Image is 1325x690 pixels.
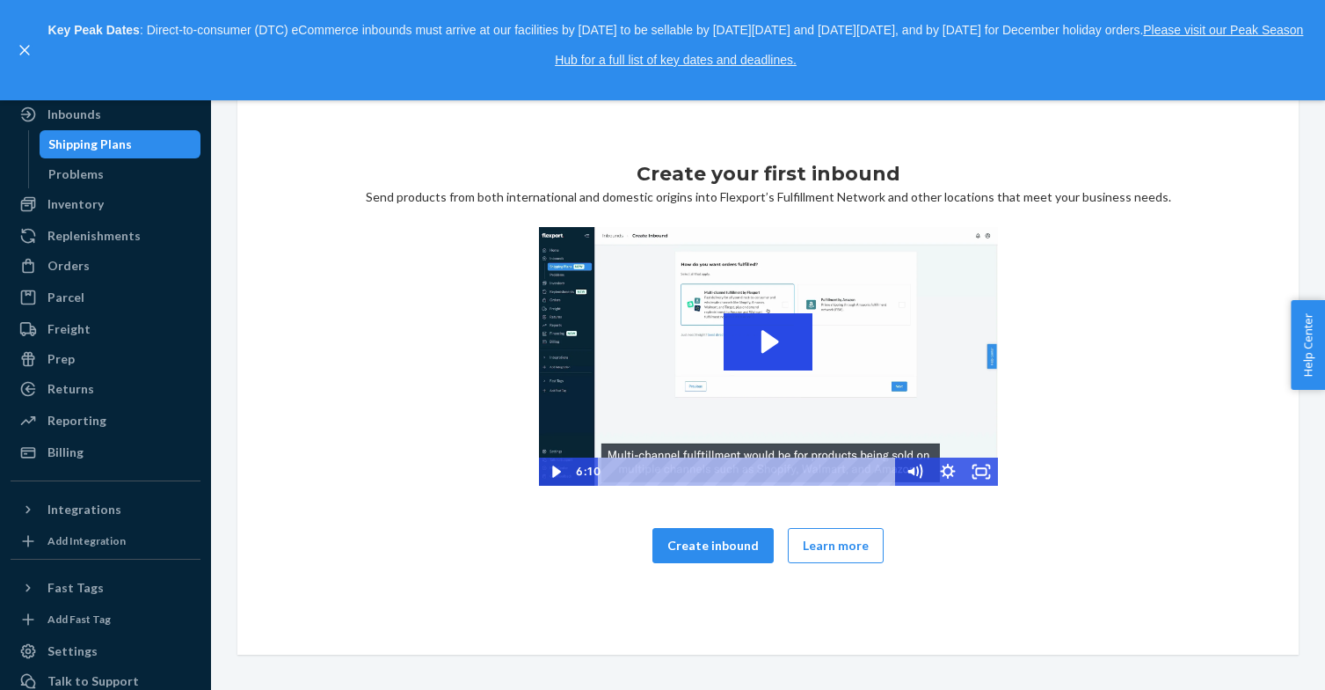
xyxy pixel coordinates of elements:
a: Billing [11,438,200,466]
div: Talk to Support [47,672,139,690]
button: Help Center [1291,300,1325,390]
div: Fast Tags [47,579,104,597]
button: Fast Tags [11,574,200,602]
button: Play Video [539,458,572,486]
div: Problems [48,165,104,183]
a: Please visit our Peak Season Hub for a full list of key dates and deadlines. [555,23,1303,67]
button: Mute [898,458,931,486]
div: Settings [47,642,98,660]
a: Replenishments [11,222,200,250]
a: Shipping Plans [40,130,201,158]
div: Inbounds [47,106,101,123]
button: Show settings menu [931,458,965,486]
a: Add Integration [11,531,200,552]
a: Settings [11,637,200,665]
strong: Key Peak Dates [48,23,140,37]
h1: Create your first inbound [637,160,900,188]
a: Reporting [11,407,200,435]
button: Play Video: 2023-09-11_Flexport_Inbounds_HighRes [724,313,813,371]
button: Create inbound [652,528,774,563]
div: Inventory [47,195,104,213]
div: Returns [47,380,94,398]
a: Problems [40,160,201,188]
div: Prep [47,350,75,368]
div: Shipping Plans [48,136,132,153]
button: close, [16,41,33,59]
div: Reporting [47,412,106,429]
div: Parcel [47,289,84,306]
a: Returns [11,375,200,403]
div: Send products from both international and domestic origins into Flexport’s Fulfillment Network an... [251,160,1285,584]
button: Fullscreen [965,458,998,486]
button: Learn more [788,528,884,563]
a: Freight [11,315,200,343]
a: Inbounds [11,100,200,128]
div: Billing [47,444,84,461]
div: Replenishments [47,227,141,245]
div: Add Fast Tag [47,612,111,627]
a: Parcel [11,283,200,312]
a: Add Fast Tag [11,609,200,630]
div: Playbar [610,458,889,486]
span: Chat [41,12,77,28]
div: Freight [47,320,91,338]
div: Integrations [47,501,121,518]
a: Inventory [11,190,200,218]
p: : Direct-to-consumer (DTC) eCommerce inbounds must arrive at our facilities by [DATE] to be sella... [42,16,1309,75]
button: Integrations [11,495,200,524]
div: Orders [47,257,90,275]
a: Prep [11,345,200,373]
a: Orders [11,252,200,280]
div: Add Integration [47,533,126,548]
img: Video Thumbnail [539,227,998,486]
